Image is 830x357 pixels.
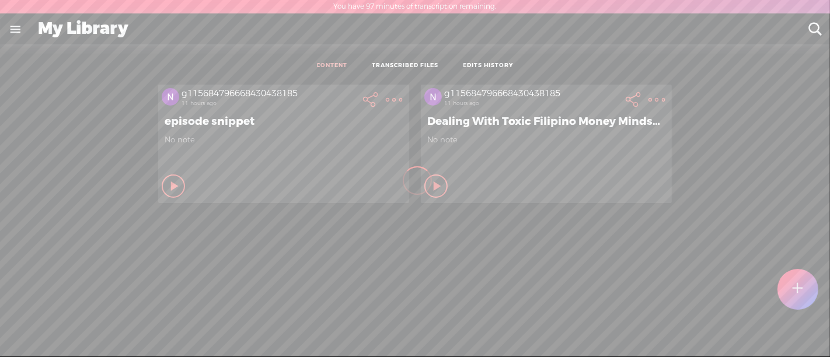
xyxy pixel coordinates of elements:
[182,88,357,100] div: g115684796668430438185
[427,135,665,145] span: No note
[165,135,403,145] span: No note
[162,88,179,106] img: http%3A%2F%2Fres.cloudinary.com%2Ftrebble-fm%2Fimage%2Fupload%2Fv1753703250%2Fcom.trebble.trebble...
[427,114,665,128] span: Dealing With Toxic Filipino Money Mindsets
[182,100,357,107] div: 11 hours ago
[165,114,403,128] span: episode snippet
[444,88,619,100] div: g115684796668430438185
[334,2,497,12] label: You have 97 minutes of transcription remaining.
[444,100,619,107] div: 11 hours ago
[30,14,800,44] div: My Library
[372,62,439,70] a: TRANSCRIBED FILES
[317,62,348,70] a: CONTENT
[463,62,514,70] a: EDITS HISTORY
[424,88,442,106] img: http%3A%2F%2Fres.cloudinary.com%2Ftrebble-fm%2Fimage%2Fupload%2Fv1753703250%2Fcom.trebble.trebble...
